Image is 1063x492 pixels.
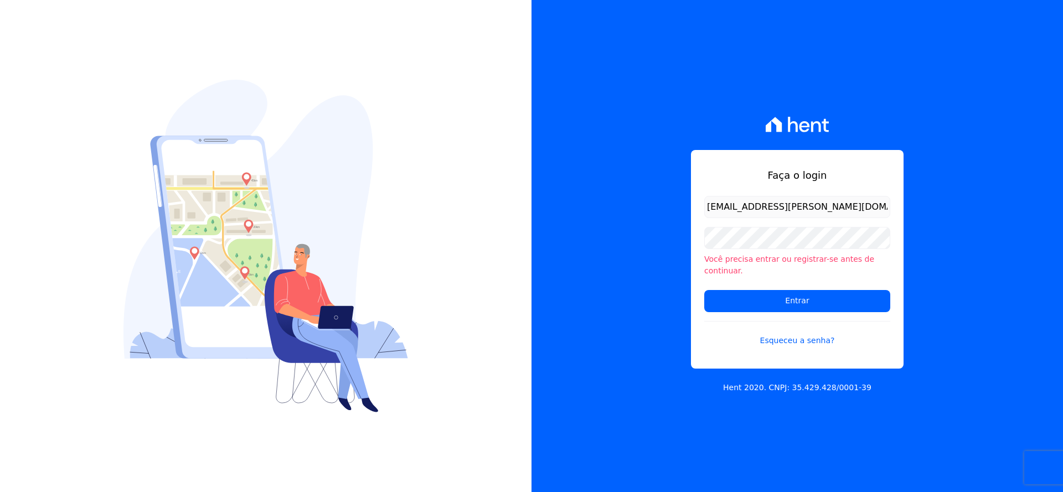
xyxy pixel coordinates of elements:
img: Login [123,80,408,412]
p: Hent 2020. CNPJ: 35.429.428/0001-39 [723,382,871,393]
h1: Faça o login [704,168,890,183]
a: Esqueceu a senha? [704,321,890,346]
li: Você precisa entrar ou registrar-se antes de continuar. [704,253,890,277]
input: Entrar [704,290,890,312]
input: Email [704,196,890,218]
